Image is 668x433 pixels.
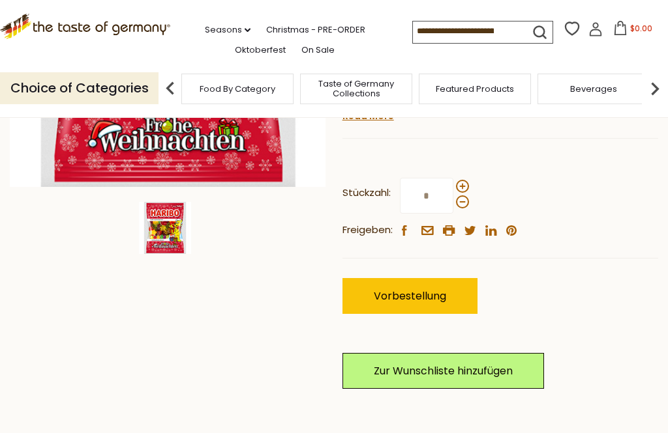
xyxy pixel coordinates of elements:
[301,43,335,57] a: On Sale
[235,43,286,57] a: Oktoberfest
[642,76,668,102] img: next arrow
[436,84,514,94] a: Featured Products
[630,23,652,34] span: $0.00
[139,202,191,254] img: Haribo "Frohe Weihnachten" Marshmallows & Gummies, 7 oz
[374,288,446,303] span: Vorbestellung
[266,23,365,37] a: Christmas - PRE-ORDER
[342,353,544,389] a: Zur Wunschliste hinzufügen
[342,278,478,314] button: Vorbestellung
[205,23,250,37] a: Seasons
[304,79,408,98] a: Taste of Germany Collections
[570,84,617,94] a: Beverages
[200,84,275,94] a: Food By Category
[400,178,453,214] input: Stückzahl:
[342,185,391,201] strong: Stückzahl:
[157,76,183,102] img: previous arrow
[605,21,661,40] button: $0.00
[342,222,393,238] span: Freigeben:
